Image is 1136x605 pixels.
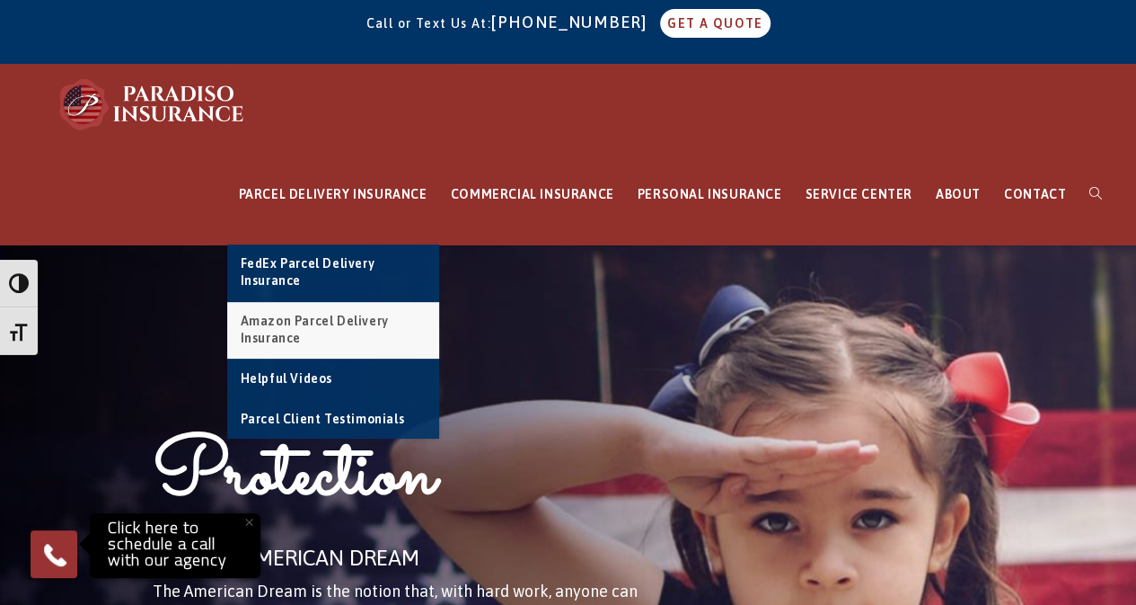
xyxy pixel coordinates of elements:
[153,424,657,538] h1: Protection
[241,256,375,289] span: FedEx Parcel Delivery Insurance
[365,16,491,31] span: Call or Text Us At:
[40,540,69,569] img: Phone icon
[1004,187,1066,201] span: CONTACT
[153,546,419,570] span: FOR THE AMERICAN DREAM
[227,360,439,399] a: Helpful Videos
[992,145,1078,245] a: CONTACT
[491,13,656,31] a: [PHONE_NUMBER]
[805,187,911,201] span: SERVICE CENTER
[793,145,923,245] a: SERVICE CENTER
[936,187,981,201] span: ABOUT
[638,187,782,201] span: PERSONAL INSURANCE
[239,187,427,201] span: PARCEL DELIVERY INSURANCE
[229,503,269,542] button: Close
[227,302,439,359] a: Amazon Parcel Delivery Insurance
[241,412,405,426] span: Parcel Client Testimonials
[227,245,439,301] a: FedEx Parcel Delivery Insurance
[241,314,389,346] span: Amazon Parcel Delivery Insurance
[660,9,770,38] a: GET A QUOTE
[626,145,794,245] a: PERSONAL INSURANCE
[451,187,614,201] span: COMMERCIAL INSURANCE
[227,145,439,245] a: PARCEL DELIVERY INSURANCE
[54,77,251,131] img: Paradiso Insurance
[924,145,992,245] a: ABOUT
[439,145,626,245] a: COMMERCIAL INSURANCE
[241,371,332,386] span: Helpful Videos
[94,518,256,574] p: Click here to schedule a call with our agency
[227,400,439,440] a: Parcel Client Testimonials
